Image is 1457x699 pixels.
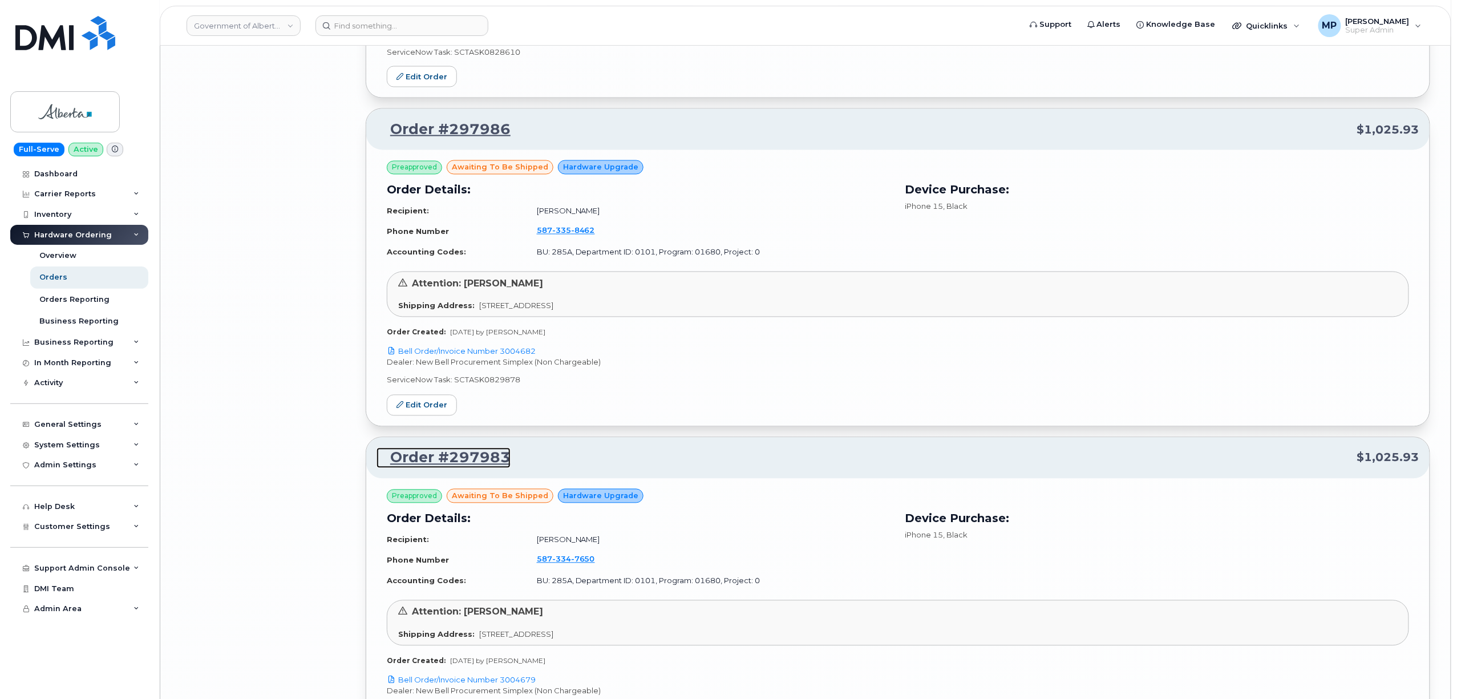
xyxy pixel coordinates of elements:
span: iPhone 15 [905,531,943,540]
a: Support [1022,13,1079,36]
td: BU: 285A, Department ID: 0101, Program: 01680, Project: 0 [527,243,891,262]
span: 335 [552,226,571,235]
span: iPhone 15 [905,202,943,211]
p: Dealer: New Bell Procurement Simplex (Non Chargeable) [387,357,1409,368]
span: [DATE] by [PERSON_NAME] [450,328,545,337]
a: Knowledge Base [1129,13,1224,36]
strong: Phone Number [387,227,449,236]
strong: Recipient: [387,207,429,216]
p: Dealer: New Bell Procurement Simplex (Non Chargeable) [387,686,1409,697]
span: [DATE] by [PERSON_NAME] [450,657,545,665]
span: Hardware Upgrade [563,162,638,173]
span: 7650 [571,555,595,564]
span: , Black [943,531,968,540]
strong: Order Created: [387,328,446,337]
span: Alerts [1097,19,1121,30]
a: Government of Alberta (GOA) [187,15,301,36]
strong: Shipping Address: [398,301,475,310]
strong: Recipient: [387,535,429,544]
a: Bell Order/Invoice Number 3004682 [387,347,536,356]
span: 587 [537,226,595,235]
span: Preapproved [392,491,437,502]
strong: Shipping Address: [398,630,475,639]
td: BU: 285A, Department ID: 0101, Program: 01680, Project: 0 [527,571,891,591]
a: Bell Order/Invoice Number 3004679 [387,676,536,685]
span: 8462 [571,226,595,235]
input: Find something... [315,15,488,36]
span: Support [1039,19,1071,30]
strong: Phone Number [387,556,449,565]
a: 5873358462 [537,226,609,235]
strong: Order Created: [387,657,446,665]
div: Quicklinks [1225,14,1308,37]
h3: Order Details: [387,510,891,527]
h3: Order Details: [387,181,891,199]
h3: Device Purchase: [905,510,1409,527]
span: Knowledge Base [1147,19,1216,30]
h3: Device Purchase: [905,181,1409,199]
span: Attention: [PERSON_NAME] [412,278,543,289]
td: [PERSON_NAME] [527,530,891,550]
td: [PERSON_NAME] [527,201,891,221]
p: ServiceNow Task: SCTASK0828610 [387,47,1409,58]
span: , Black [943,202,968,211]
span: MP [1322,19,1337,33]
a: Alerts [1079,13,1129,36]
span: Preapproved [392,163,437,173]
span: [STREET_ADDRESS] [479,301,553,310]
span: [PERSON_NAME] [1346,17,1410,26]
div: Michael Partack [1310,14,1430,37]
strong: Accounting Codes: [387,576,466,585]
span: [STREET_ADDRESS] [479,630,553,639]
span: 587 [537,555,595,564]
span: 334 [552,555,571,564]
a: Edit Order [387,66,457,87]
span: Attention: [PERSON_NAME] [412,607,543,617]
span: awaiting to be shipped [452,491,548,502]
a: 5873347650 [537,555,609,564]
p: ServiceNow Task: SCTASK0829878 [387,375,1409,386]
a: Edit Order [387,395,457,416]
span: $1,025.93 [1357,450,1419,466]
a: Order #297983 [377,448,511,468]
span: Hardware Upgrade [563,491,638,502]
a: Order #297986 [377,119,511,140]
span: Quicklinks [1246,21,1288,30]
span: awaiting to be shipped [452,162,548,173]
strong: Accounting Codes: [387,248,466,257]
span: Super Admin [1346,26,1410,35]
span: $1,025.93 [1357,122,1419,138]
